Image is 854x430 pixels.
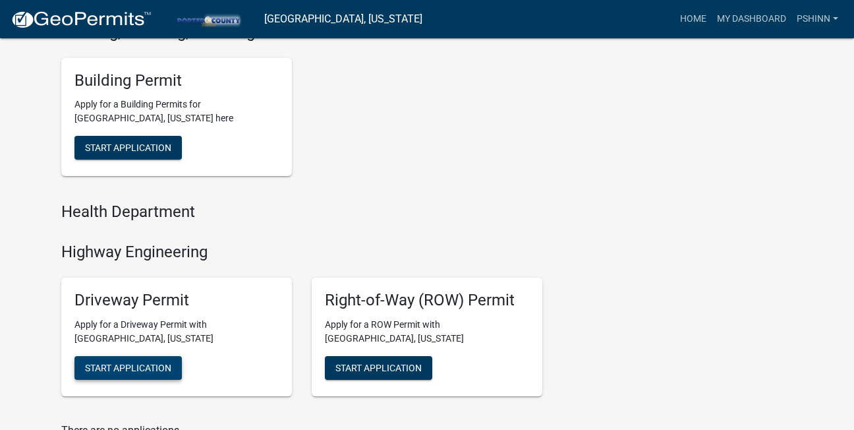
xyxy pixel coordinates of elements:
a: pshinn [791,7,843,32]
span: Start Application [85,362,171,373]
button: Start Application [325,356,432,380]
h5: Driveway Permit [74,291,279,310]
a: My Dashboard [712,7,791,32]
button: Start Application [74,356,182,380]
a: [GEOGRAPHIC_DATA], [US_STATE] [264,8,422,30]
h5: Building Permit [74,71,279,90]
h4: Highway Engineering [61,243,542,262]
p: Apply for a Driveway Permit with [GEOGRAPHIC_DATA], [US_STATE] [74,318,279,346]
p: Apply for a ROW Permit with [GEOGRAPHIC_DATA], [US_STATE] [325,318,529,346]
a: Home [675,7,712,32]
img: Porter County, Indiana [162,10,254,28]
h4: Health Department [61,202,542,222]
span: Start Application [85,142,171,153]
span: Start Application [335,362,422,373]
button: Start Application [74,136,182,160]
h5: Right-of-Way (ROW) Permit [325,291,529,310]
p: Apply for a Building Permits for [GEOGRAPHIC_DATA], [US_STATE] here [74,98,279,125]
